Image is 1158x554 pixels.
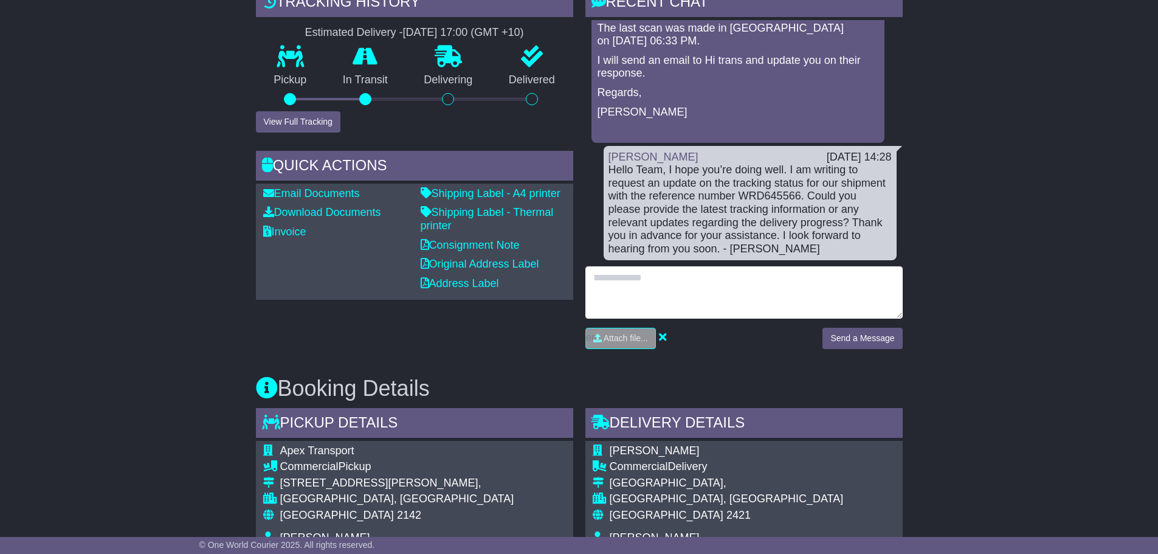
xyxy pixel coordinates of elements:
div: [DATE] 14:28 [827,151,892,164]
div: Pickup Details [256,408,573,441]
span: Commercial [610,460,668,473]
div: [GEOGRAPHIC_DATA], [GEOGRAPHIC_DATA] [280,493,566,506]
span: [PERSON_NAME] [610,445,700,457]
div: Quick Actions [256,151,573,184]
p: Delivered [491,74,573,87]
p: [PERSON_NAME] [598,106,878,119]
span: 2421 [726,509,751,521]
p: The last scan was made in [GEOGRAPHIC_DATA] on [DATE] 06:33 PM. [598,22,878,48]
span: [PERSON_NAME] [280,531,370,544]
a: Download Documents [263,206,381,218]
div: Hello Team, I hope you’re doing well. I am writing to request an update on the tracking status fo... [608,164,892,255]
div: [GEOGRAPHIC_DATA], [610,477,895,490]
a: Email Documents [263,187,360,199]
span: 2142 [397,509,421,521]
div: [GEOGRAPHIC_DATA], [GEOGRAPHIC_DATA] [610,493,895,506]
button: Send a Message [822,328,902,349]
p: Pickup [256,74,325,87]
a: Shipping Label - A4 printer [421,187,560,199]
div: Delivery Details [585,408,903,441]
p: In Transit [325,74,406,87]
a: [PERSON_NAME] [608,151,698,163]
a: Consignment Note [421,239,520,251]
a: Shipping Label - Thermal printer [421,206,554,232]
div: Delivery [610,460,895,474]
span: [GEOGRAPHIC_DATA] [280,509,394,521]
h3: Booking Details [256,376,903,401]
span: Apex Transport [280,445,354,457]
a: Original Address Label [421,258,539,270]
div: [STREET_ADDRESS][PERSON_NAME], [280,477,566,490]
span: © One World Courier 2025. All rights reserved. [199,540,375,550]
a: Address Label [421,277,499,289]
p: I will send an email to Hi trans and update you on their response. [598,54,878,80]
a: Invoice [263,226,306,238]
div: Pickup [280,460,566,474]
span: [PERSON_NAME] [610,531,700,544]
div: Estimated Delivery - [256,26,573,40]
span: [GEOGRAPHIC_DATA] [610,509,723,521]
div: [DATE] 17:00 (GMT +10) [403,26,524,40]
span: Commercial [280,460,339,473]
p: Regards, [598,86,878,100]
p: Delivering [406,74,491,87]
button: View Full Tracking [256,111,340,133]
